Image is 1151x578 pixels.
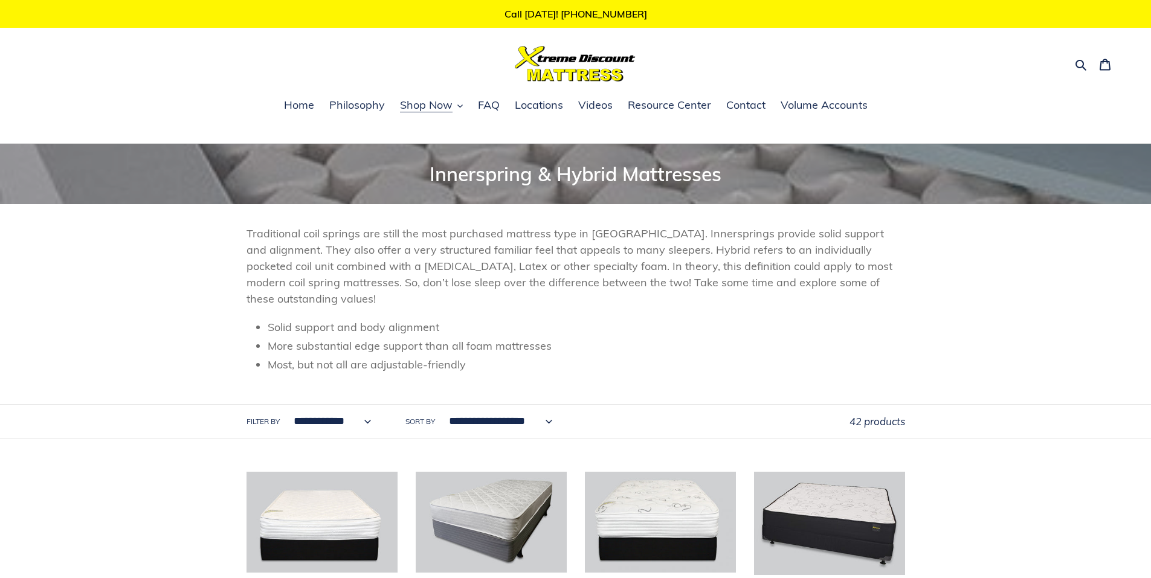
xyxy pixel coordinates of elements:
[247,416,280,427] label: Filter by
[430,162,721,186] span: Innerspring & Hybrid Mattresses
[515,46,636,82] img: Xtreme Discount Mattress
[268,338,905,354] li: More substantial edge support than all foam mattresses
[394,97,469,115] button: Shop Now
[405,416,435,427] label: Sort by
[775,97,874,115] a: Volume Accounts
[247,225,905,307] p: Traditional coil springs are still the most purchased mattress type in [GEOGRAPHIC_DATA]. Innersp...
[329,98,385,112] span: Philosophy
[478,98,500,112] span: FAQ
[720,97,772,115] a: Contact
[268,356,905,373] li: Most, but not all are adjustable-friendly
[622,97,717,115] a: Resource Center
[323,97,391,115] a: Philosophy
[284,98,314,112] span: Home
[278,97,320,115] a: Home
[628,98,711,112] span: Resource Center
[472,97,506,115] a: FAQ
[572,97,619,115] a: Videos
[578,98,613,112] span: Videos
[515,98,563,112] span: Locations
[850,415,905,428] span: 42 products
[781,98,868,112] span: Volume Accounts
[509,97,569,115] a: Locations
[400,98,453,112] span: Shop Now
[726,98,766,112] span: Contact
[268,319,905,335] li: Solid support and body alignment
